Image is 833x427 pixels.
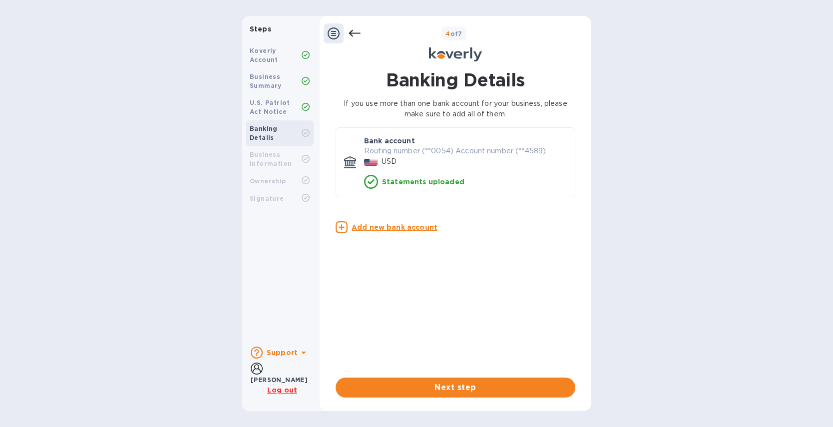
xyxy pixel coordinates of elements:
b: Ownership [250,177,286,185]
b: Signature [250,195,284,202]
p: Statements uploaded [382,177,464,187]
b: of 7 [445,30,462,37]
p: Routing number (**0054) Account number (**4589) [364,146,567,156]
u: Log out [267,386,297,394]
b: Business Summary [250,73,282,89]
b: Banking Details [250,125,278,141]
p: Bank account [364,136,415,146]
span: 4 [445,30,450,37]
img: USD [364,159,378,166]
u: Add new bank account [352,223,437,231]
p: USD [382,156,397,167]
b: Steps [250,25,271,33]
b: U.S. Patriot Act Notice [250,99,290,115]
button: Next step [336,378,575,398]
b: Support [267,349,298,357]
h1: Banking Details [336,69,575,90]
span: Next step [344,382,567,394]
b: [PERSON_NAME] [251,376,308,384]
p: If you use more than one bank account for your business, please make sure to add all of them. [336,98,575,119]
b: Business Information [250,151,292,167]
b: Koverly Account [250,47,278,63]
